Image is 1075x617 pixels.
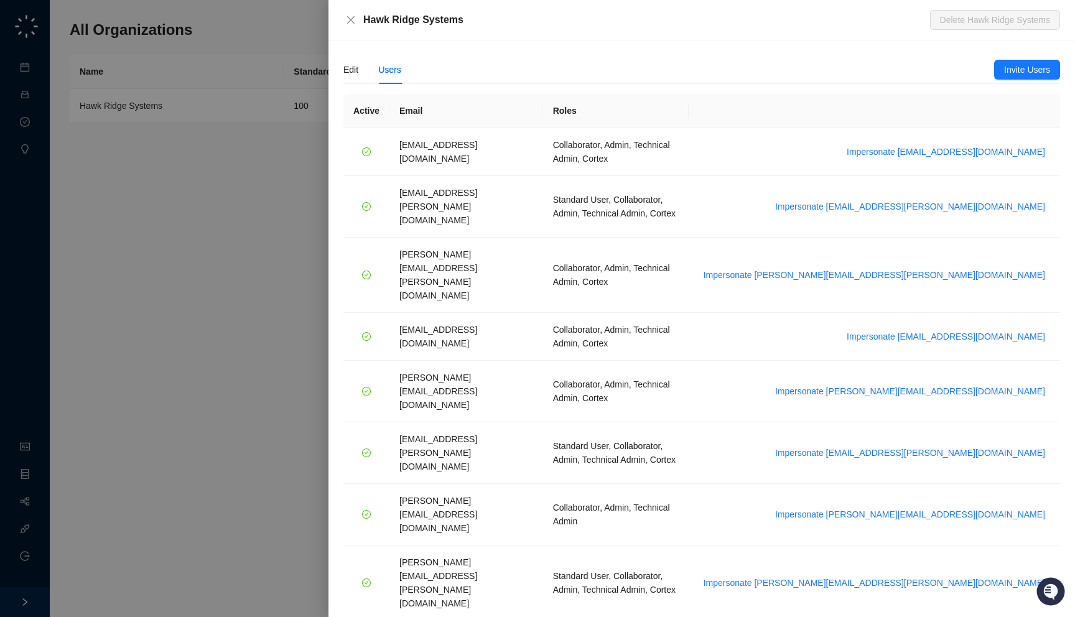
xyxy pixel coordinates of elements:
div: We're available if you need us! [42,125,157,135]
span: Impersonate [PERSON_NAME][EMAIL_ADDRESS][DOMAIN_NAME] [775,508,1045,521]
img: Swyft AI [12,12,37,37]
td: Collaborator, Admin, Technical Admin, Cortex [543,313,689,361]
iframe: Open customer support [1035,576,1069,610]
span: [EMAIL_ADDRESS][PERSON_NAME][DOMAIN_NAME] [399,188,477,225]
p: Welcome 👋 [12,50,226,70]
button: Impersonate [EMAIL_ADDRESS][PERSON_NAME][DOMAIN_NAME] [770,199,1050,214]
span: check-circle [362,202,371,211]
span: check-circle [362,510,371,519]
button: Impersonate [PERSON_NAME][EMAIL_ADDRESS][DOMAIN_NAME] [770,384,1050,399]
td: Standard User, Collaborator, Admin, Technical Admin, Cortex [543,176,689,238]
a: 📶Status [51,169,101,192]
button: Impersonate [EMAIL_ADDRESS][DOMAIN_NAME] [842,144,1050,159]
button: Impersonate [PERSON_NAME][EMAIL_ADDRESS][PERSON_NAME][DOMAIN_NAME] [699,267,1050,282]
span: [PERSON_NAME][EMAIL_ADDRESS][DOMAIN_NAME] [399,373,477,410]
td: Collaborator, Admin, Technical Admin, Cortex [543,361,689,422]
div: 📶 [56,175,66,185]
span: check-circle [362,147,371,156]
span: Status [68,174,96,187]
span: Invite Users [1004,63,1050,77]
a: 📚Docs [7,169,51,192]
a: Powered byPylon [88,204,151,214]
span: Pylon [124,205,151,214]
span: check-circle [362,271,371,279]
th: Email [389,94,543,128]
td: Collaborator, Admin, Technical Admin, Cortex [543,128,689,176]
td: Collaborator, Admin, Technical Admin [543,484,689,545]
td: Standard User, Collaborator, Admin, Technical Admin, Cortex [543,422,689,484]
span: [PERSON_NAME][EMAIL_ADDRESS][PERSON_NAME][DOMAIN_NAME] [399,249,477,300]
span: Impersonate [EMAIL_ADDRESS][PERSON_NAME][DOMAIN_NAME] [775,200,1045,213]
span: [EMAIL_ADDRESS][DOMAIN_NAME] [399,140,477,164]
button: Impersonate [EMAIL_ADDRESS][DOMAIN_NAME] [842,329,1050,344]
button: Invite Users [994,60,1060,80]
button: Impersonate [PERSON_NAME][EMAIL_ADDRESS][DOMAIN_NAME] [770,507,1050,522]
span: check-circle [362,578,371,587]
span: Impersonate [PERSON_NAME][EMAIL_ADDRESS][PERSON_NAME][DOMAIN_NAME] [704,576,1045,590]
span: [EMAIL_ADDRESS][DOMAIN_NAME] [399,325,477,348]
th: Roles [543,94,689,128]
div: Edit [343,63,358,77]
img: 5124521997842_fc6d7dfcefe973c2e489_88.png [12,113,35,135]
div: Hawk Ridge Systems [363,12,930,27]
span: Impersonate [EMAIL_ADDRESS][PERSON_NAME][DOMAIN_NAME] [775,446,1045,460]
span: check-circle [362,332,371,341]
span: Impersonate [PERSON_NAME][EMAIL_ADDRESS][DOMAIN_NAME] [775,384,1045,398]
button: Impersonate [PERSON_NAME][EMAIL_ADDRESS][PERSON_NAME][DOMAIN_NAME] [699,575,1050,590]
button: Impersonate [EMAIL_ADDRESS][PERSON_NAME][DOMAIN_NAME] [770,445,1050,460]
span: check-circle [362,387,371,396]
span: [EMAIL_ADDRESS][PERSON_NAME][DOMAIN_NAME] [399,434,477,471]
h2: How can we help? [12,70,226,90]
span: [PERSON_NAME][EMAIL_ADDRESS][PERSON_NAME][DOMAIN_NAME] [399,557,477,608]
span: Impersonate [EMAIL_ADDRESS][DOMAIN_NAME] [847,145,1045,159]
span: Impersonate [EMAIL_ADDRESS][DOMAIN_NAME] [847,330,1045,343]
span: Impersonate [PERSON_NAME][EMAIL_ADDRESS][PERSON_NAME][DOMAIN_NAME] [704,268,1045,282]
span: Docs [25,174,46,187]
span: [PERSON_NAME][EMAIL_ADDRESS][DOMAIN_NAME] [399,496,477,533]
div: Start new chat [42,113,204,125]
button: Start new chat [212,116,226,131]
span: check-circle [362,448,371,457]
button: Close [343,12,358,27]
span: close [346,15,356,25]
td: Collaborator, Admin, Technical Admin, Cortex [543,238,689,313]
div: Users [378,63,401,77]
button: Delete Hawk Ridge Systems [930,10,1060,30]
div: 📚 [12,175,22,185]
th: Active [343,94,389,128]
